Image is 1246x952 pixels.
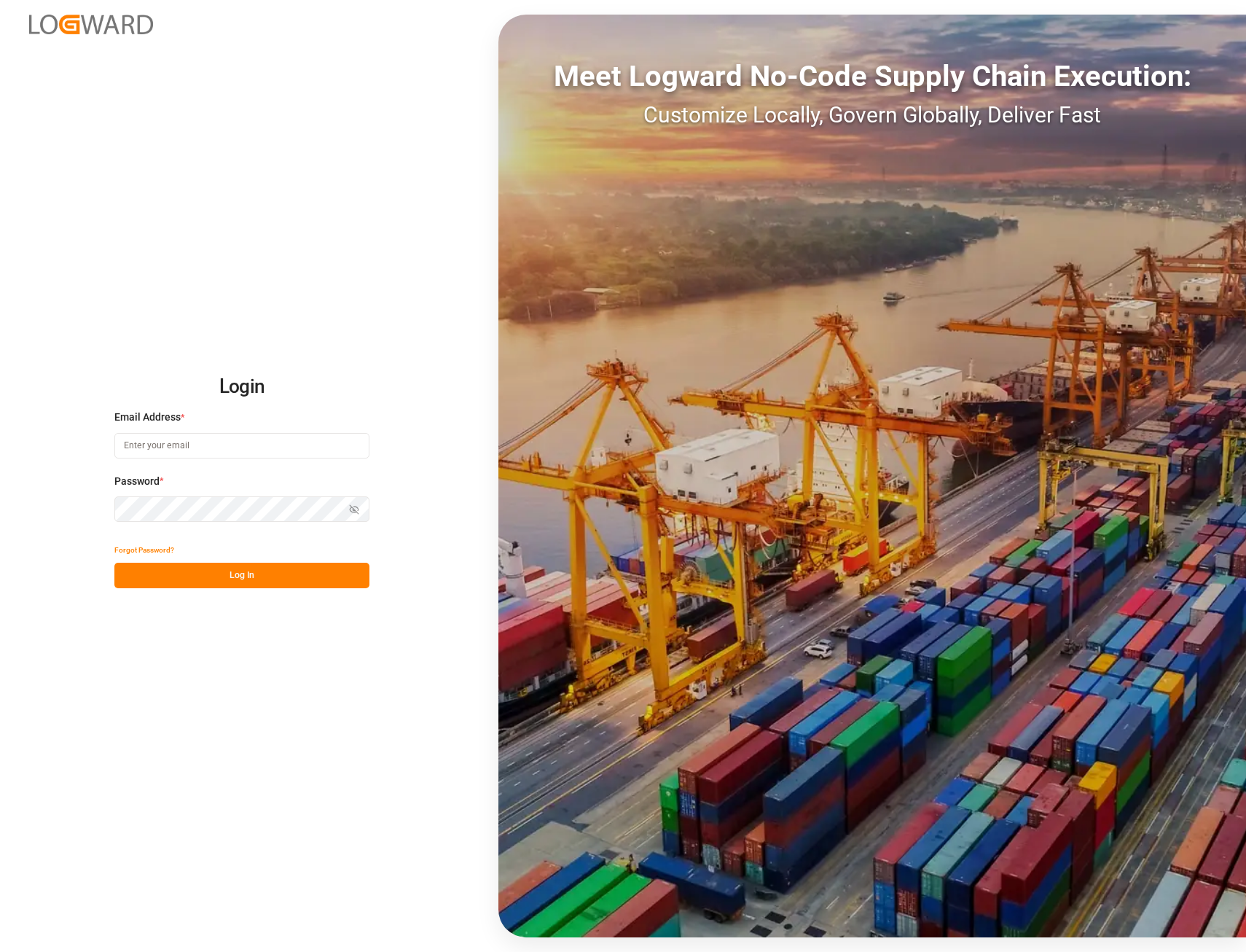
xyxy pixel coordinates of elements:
div: Meet Logward No-Code Supply Chain Execution: [498,55,1246,98]
button: Log In [114,563,369,588]
span: Password [114,474,160,489]
h2: Login [114,364,369,410]
button: Forgot Password? [114,537,174,563]
span: Email Address [114,410,181,425]
input: Enter your email [114,433,369,459]
img: Logward_new_orange.png [29,15,153,34]
div: Customize Locally, Govern Globally, Deliver Fast [498,98,1246,131]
